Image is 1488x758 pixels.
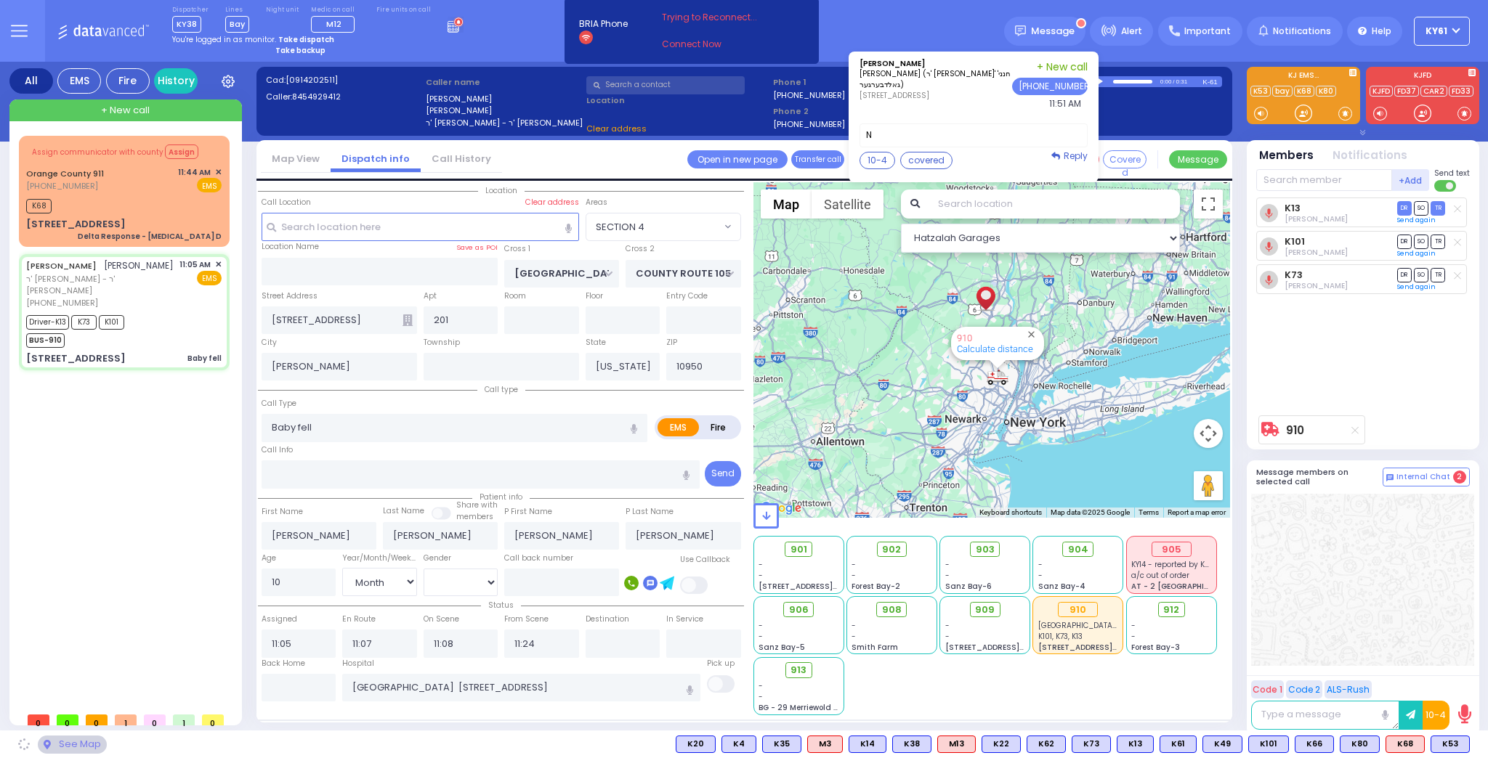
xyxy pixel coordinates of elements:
[262,213,579,240] input: Search location here
[852,631,856,642] span: -
[852,642,898,653] span: Smith Farm
[1434,168,1470,179] span: Send text
[144,714,166,725] span: 0
[342,674,700,701] input: Search hospital
[57,68,101,94] div: EMS
[1131,570,1189,581] span: a/c out of order
[426,117,581,129] label: ר' [PERSON_NAME] - ר' [PERSON_NAME]
[579,17,628,30] span: BRIA Phone
[1286,680,1322,698] button: Code 2
[900,152,953,169] button: covered
[261,152,331,166] a: Map View
[71,315,97,330] span: K73
[852,570,856,581] span: -
[1202,735,1242,753] div: K49
[376,6,431,15] label: Fire units on call
[1370,86,1393,97] a: KJFD
[721,735,756,753] div: K4
[1131,642,1180,653] span: Forest Bay-3
[1383,468,1470,486] button: Internal Chat 2
[1386,735,1425,753] div: ALS
[1397,201,1412,215] span: DR
[424,614,459,625] label: On Scene
[1250,86,1271,97] a: K53
[57,22,154,40] img: Logo
[937,735,976,753] div: ALS
[1386,474,1394,481] img: comment-alt.png
[1051,150,1088,163] a: Reply
[32,147,163,158] span: Assign communicator with county
[759,581,896,592] span: [STREET_ADDRESS][PERSON_NAME]
[929,189,1180,219] input: Search location
[57,714,78,725] span: 0
[424,553,451,564] label: Gender
[278,34,334,45] strong: Take dispatch
[456,511,493,522] span: members
[790,542,807,557] span: 901
[426,76,581,89] label: Caller name
[1202,76,1222,87] div: K-61
[807,735,843,753] div: ALS
[262,241,319,253] label: Location Name
[626,243,655,255] label: Cross 2
[266,74,421,86] label: Cad:
[1117,735,1154,753] div: K13
[1295,735,1334,753] div: BLS
[759,702,840,713] span: BG - 29 Merriewold S.
[1285,280,1348,291] span: Pinchas Braun
[759,631,763,642] span: -
[1058,602,1098,618] div: 910
[892,735,931,753] div: K38
[892,735,931,753] div: BLS
[1434,179,1457,193] label: Turn off text
[262,658,305,669] label: Back Home
[676,735,716,753] div: BLS
[26,315,69,330] span: Driver-K13
[945,620,950,631] span: -
[104,259,174,272] span: [PERSON_NAME]
[1131,559,1218,570] span: KY14 - reported by KY66
[1273,25,1331,38] span: Notifications
[773,89,845,100] label: [PHONE_NUMBER]
[1131,581,1239,592] span: AT - 2 [GEOGRAPHIC_DATA]
[945,559,950,570] span: -
[1431,735,1470,753] div: K53
[1160,735,1197,753] div: K61
[262,337,277,349] label: City
[1184,25,1231,38] span: Important
[1316,86,1336,97] a: K80
[266,91,421,103] label: Caller:
[791,150,844,168] button: Transfer call
[1431,235,1445,248] span: TR
[1414,268,1428,282] span: SO
[26,333,65,348] span: BUS-910
[789,603,809,617] span: 906
[1414,235,1428,248] span: SO
[982,735,1021,753] div: K22
[1333,147,1407,164] button: Notifications
[666,614,703,625] label: In Service
[1038,620,1187,631] span: Hackensack University Medical Center 30 Essex Street Hackensack
[165,144,198,159] button: Assign
[586,94,769,107] label: Location
[1414,201,1428,215] span: SO
[403,314,413,326] span: Other building occupants
[1172,73,1175,90] div: /
[1064,150,1088,162] span: Reply
[662,38,777,51] a: Connect Now
[1325,680,1372,698] button: ALS-Rush
[882,542,901,557] span: 902
[666,290,708,302] label: Entry Code
[1259,147,1314,164] button: Members
[1366,72,1479,82] label: KJFD
[759,642,805,653] span: Sanz Bay-5
[1256,468,1383,486] h5: Message members on selected call
[1072,735,1111,753] div: BLS
[1251,680,1284,698] button: Code 1
[812,189,883,219] button: Show satellite imagery
[773,76,862,89] span: Phone 1
[945,581,992,592] span: Sanz Bay-6
[1117,735,1154,753] div: BLS
[860,90,1012,101] div: [STREET_ADDRESS]
[292,91,341,102] span: 8454929412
